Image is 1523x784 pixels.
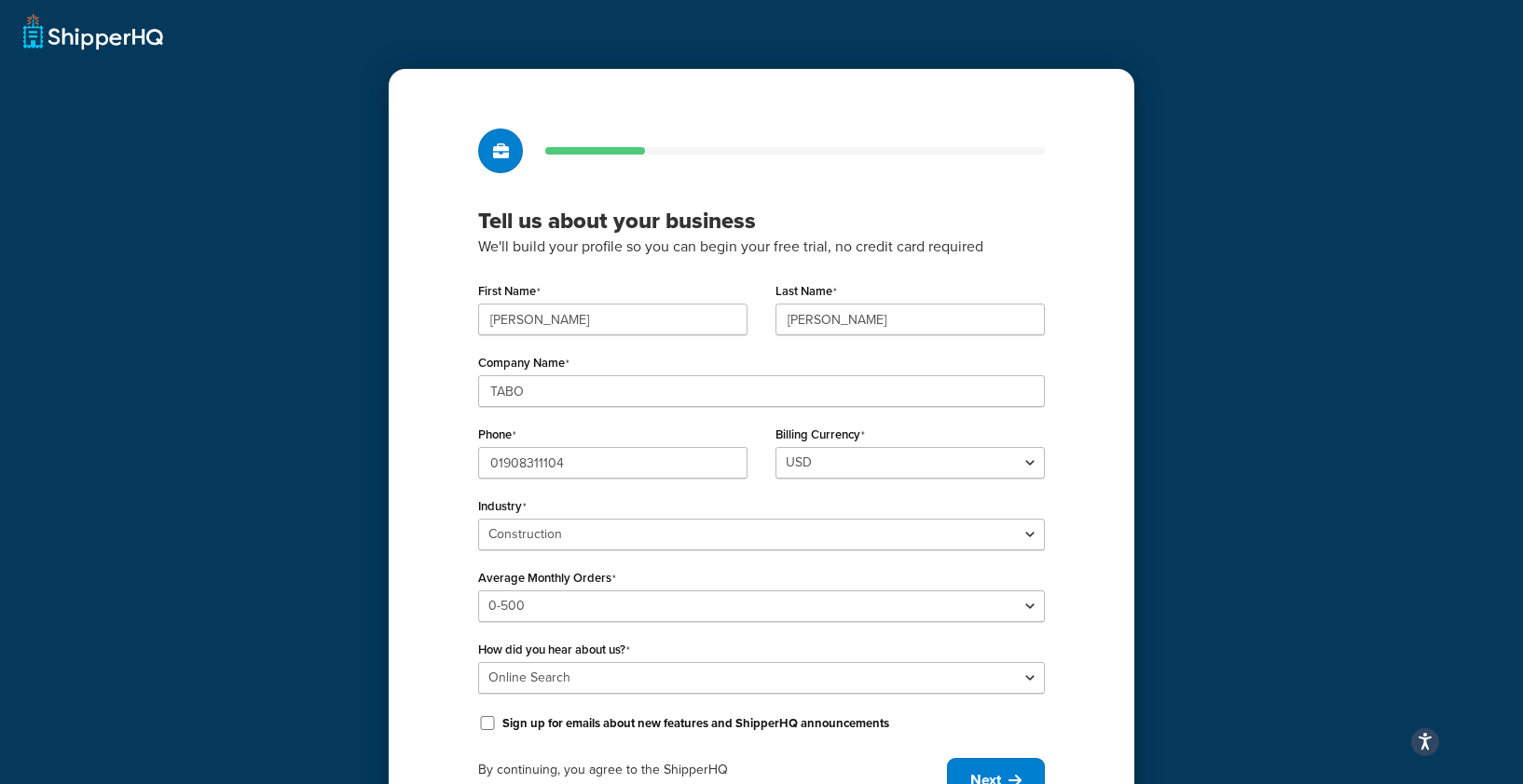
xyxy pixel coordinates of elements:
label: Industry [478,499,527,514]
label: Billing Currency [775,427,865,442]
label: Company Name [478,356,569,371]
label: Average Monthly Orders [478,571,616,586]
label: Sign up for emails about new features and ShipperHQ announcements [502,715,889,732]
p: We'll build your profile so you can begin your free trial, no credit card required [478,235,1045,259]
label: First Name [478,284,541,299]
label: Phone [478,427,516,442]
label: How did you hear about us? [478,642,630,657]
h3: Tell us about your business [478,207,1045,235]
label: Last Name [775,284,837,299]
